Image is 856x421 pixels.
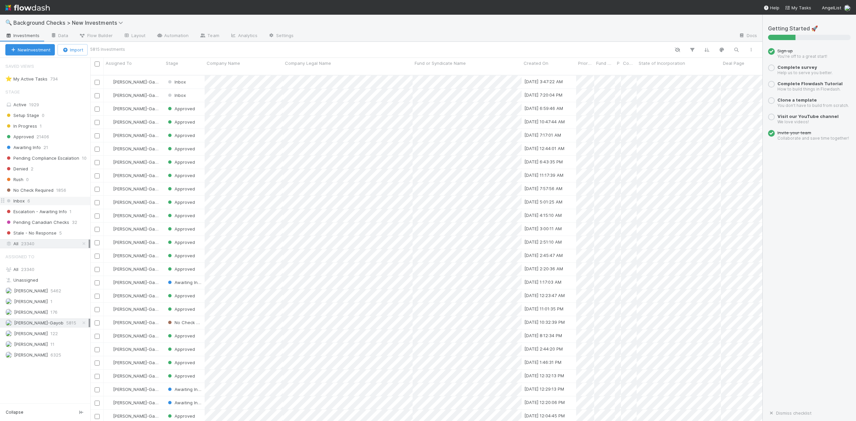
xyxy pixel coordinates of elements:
small: We love videos! [777,119,809,124]
a: Automation [151,31,194,41]
span: Priority [578,60,593,66]
img: avatar_45aa71e2-cea6-4b00-9298-a0421aa61a2d.png [107,373,112,379]
span: [PERSON_NAME] [14,331,48,336]
h5: Getting Started 🚀 [768,25,851,32]
span: 5815 [66,319,76,327]
div: [DATE] 7:17:01 AM [524,132,561,138]
span: Stage [166,60,178,66]
div: Unassigned [5,276,89,284]
a: Visit our YouTube channel [777,114,839,119]
span: Approved [167,306,195,312]
a: Settings [263,31,299,41]
a: Flow Builder [74,31,118,41]
div: All [5,265,89,274]
div: Approved [167,105,195,112]
div: [DATE] 2:44:20 PM [524,345,563,352]
input: Toggle Row Selected [95,401,100,406]
span: Approved [167,146,195,151]
span: 6325 [50,351,61,359]
div: Inbox [167,92,186,99]
div: [DATE] 6:59:46 AM [524,105,563,112]
span: [PERSON_NAME]-Gayob [113,346,163,352]
img: avatar_ddac2f35-6c49-494a-9355-db49d32eca49.png [5,341,12,347]
div: [PERSON_NAME]-Gayob [106,105,160,112]
div: [DATE] 12:20:06 PM [524,399,565,406]
span: 21406 [36,133,49,141]
input: Toggle Row Selected [95,133,100,138]
span: 1856 [56,186,66,194]
img: avatar_c545aa83-7101-4841-8775-afeaaa9cc762.png [5,309,12,315]
span: Deal Page [723,60,744,66]
a: Complete survey [777,64,817,70]
span: Approved [167,199,195,205]
span: Stale - No Response [5,229,57,237]
span: 176 [50,308,58,316]
span: Approved [167,333,195,338]
span: 2 [31,165,33,173]
img: avatar_45aa71e2-cea6-4b00-9298-a0421aa61a2d.png [107,387,112,392]
span: 734 [50,75,65,83]
small: 5815 Investments [90,46,125,52]
span: [PERSON_NAME]-Gayob [113,146,163,151]
span: Approved [167,293,195,298]
div: [PERSON_NAME]-Gayob [106,266,160,272]
span: [PERSON_NAME]-Gayob [113,106,163,111]
div: Approved [167,373,195,379]
span: AngelList [822,5,841,10]
span: Denied [5,165,28,173]
img: avatar_45aa71e2-cea6-4b00-9298-a0421aa61a2d.png [107,93,112,98]
span: [PERSON_NAME]-Gayob [113,266,163,272]
div: [DATE] 3:47:22 AM [524,78,563,85]
span: Approved [167,373,195,379]
span: [PERSON_NAME] [14,309,48,315]
img: avatar_45aa71e2-cea6-4b00-9298-a0421aa61a2d.png [107,173,112,178]
a: Docs [733,31,762,41]
img: avatar_ac83cd3a-2de4-4e8f-87db-1b662000a96d.png [5,287,12,294]
input: Toggle Row Selected [95,93,100,98]
div: No Check Required [167,319,201,326]
img: logo-inverted-e16ddd16eac7371096b0.svg [5,2,50,13]
img: avatar_45aa71e2-cea6-4b00-9298-a0421aa61a2d.png [107,280,112,285]
span: [PERSON_NAME]-Gayob [113,320,163,325]
input: Toggle Row Selected [95,254,100,259]
span: [PERSON_NAME]-Gayob [113,226,163,232]
div: Approved [167,252,195,259]
div: [PERSON_NAME]-Gayob [106,332,160,339]
div: [PERSON_NAME]-Gayob [106,292,160,299]
img: avatar_45aa71e2-cea6-4b00-9298-a0421aa61a2d.png [107,226,112,232]
span: Investments [5,32,39,39]
span: Approved [167,226,195,232]
span: 6 [27,197,30,205]
span: Approved [167,119,195,125]
span: [PERSON_NAME]-Gayob [14,320,64,325]
input: Toggle Row Selected [95,387,100,392]
input: Toggle Row Selected [95,240,100,245]
div: [PERSON_NAME]-Gayob [106,119,160,125]
input: Toggle Row Selected [95,267,100,272]
span: Saved Views [5,59,34,73]
input: Toggle Row Selected [95,414,100,419]
span: 1 [50,297,52,306]
img: avatar_45aa71e2-cea6-4b00-9298-a0421aa61a2d.png [107,346,112,352]
span: 21 [43,143,48,152]
div: Approved [167,266,195,272]
a: Dismiss checklist [768,410,812,416]
div: Approved [167,346,195,353]
span: Rush [5,175,23,184]
img: avatar_45aa71e2-cea6-4b00-9298-a0421aa61a2d.png [107,333,112,338]
input: Toggle Row Selected [95,107,100,112]
div: [PERSON_NAME]-Gayob [106,159,160,165]
input: Toggle Row Selected [95,347,100,352]
a: Invite your team [777,130,811,135]
div: [PERSON_NAME]-Gayob [106,252,160,259]
span: Assigned To [106,60,132,66]
span: Approved [167,106,195,111]
div: [PERSON_NAME]-Gayob [106,132,160,139]
span: [PERSON_NAME]-Gayob [113,333,163,338]
div: Approved [167,172,195,179]
div: [PERSON_NAME]-Gayob [106,319,160,326]
div: [PERSON_NAME]-Gayob [106,413,160,419]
